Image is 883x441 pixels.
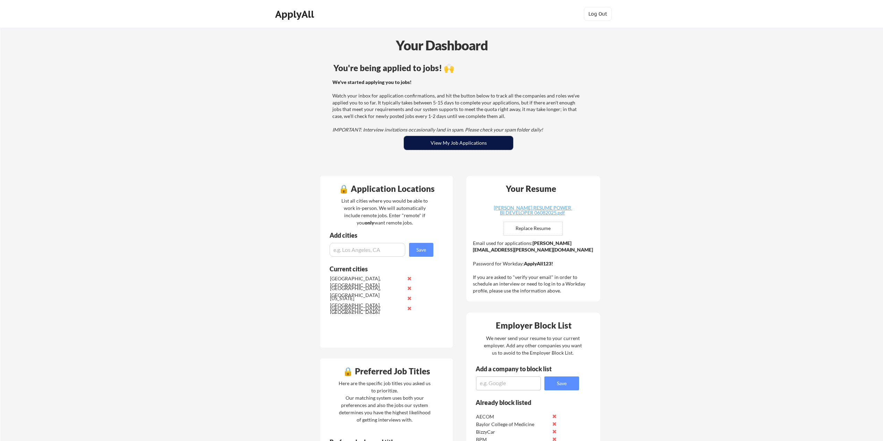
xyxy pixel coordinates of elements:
div: [US_STATE][GEOGRAPHIC_DATA], [GEOGRAPHIC_DATA] [330,295,403,315]
strong: We've started applying you to jobs! [332,79,411,85]
div: Current cities [330,266,426,272]
div: Add cities [330,232,435,238]
button: Log Out [584,7,612,21]
div: You're being applied to jobs! 🙌 [333,64,584,72]
div: Your Resume [496,185,565,193]
div: Baylor College of Medicine [476,421,549,428]
strong: only [365,220,374,226]
div: Employer Block List [469,321,598,330]
div: [PERSON_NAME] RESUME POWER BI DEVELOPER 06082025.pdf [491,205,574,215]
button: View My Job Applications [404,136,513,150]
div: BizzyCar [476,429,549,435]
div: Already block listed [476,399,570,406]
div: Email used for applications: Password for Workday: If you are asked to "verify your email" in ord... [473,240,595,294]
div: AECOM [476,413,549,420]
div: 🔒 Preferred Job Titles [322,367,451,375]
div: Your Dashboard [1,35,883,55]
div: Add a company to block list [476,366,562,372]
div: Watch your inbox for application confirmations, and hit the button below to track all the compani... [332,79,583,133]
div: We never send your resume to your current employer. Add any other companies you want us to avoid ... [483,334,582,356]
div: [GEOGRAPHIC_DATA], [GEOGRAPHIC_DATA] [330,305,403,319]
div: List all cities where you would be able to work in-person. We will automatically include remote j... [337,197,432,226]
strong: [PERSON_NAME][EMAIL_ADDRESS][PERSON_NAME][DOMAIN_NAME] [473,240,593,253]
div: 🔒 Application Locations [322,185,451,193]
div: Here are the specific job titles you asked us to prioritize. Our matching system uses both your p... [337,380,432,423]
em: IMPORTANT: Interview invitations occasionally land in spam. Please check your spam folder daily! [332,127,543,133]
input: e.g. Los Angeles, CA [330,243,405,257]
button: Save [544,376,579,390]
div: ApplyAll [275,8,316,20]
button: Save [409,243,433,257]
strong: ApplyAll123! [524,261,553,266]
div: [GEOGRAPHIC_DATA], [GEOGRAPHIC_DATA] [330,285,403,298]
div: [GEOGRAPHIC_DATA], [GEOGRAPHIC_DATA] [330,275,403,289]
a: [PERSON_NAME] RESUME POWER BI DEVELOPER 06082025.pdf [491,205,574,216]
